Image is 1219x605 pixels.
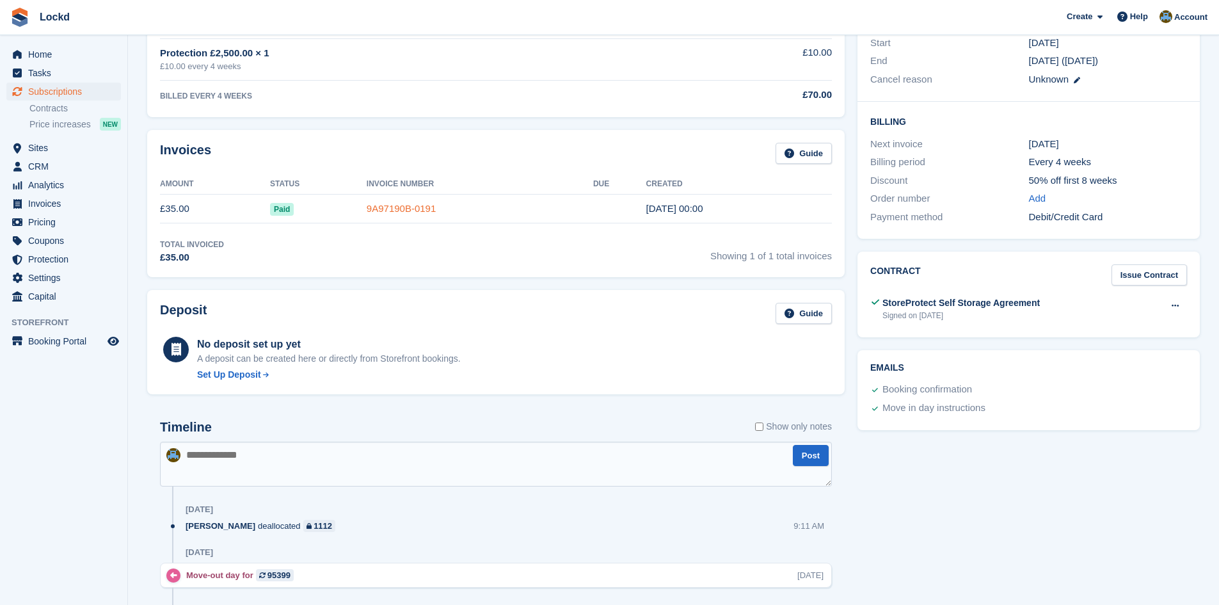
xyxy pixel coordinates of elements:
[870,173,1028,188] div: Discount
[106,334,121,349] a: Preview store
[166,448,180,462] img: Paul Budding
[1029,55,1099,66] span: [DATE] ([DATE])
[1111,264,1187,286] a: Issue Contract
[6,232,121,250] a: menu
[197,352,461,366] p: A deposit can be created here or directly from Storefront bookings.
[160,46,689,61] div: Protection £2,500.00 × 1
[1029,173,1187,188] div: 50% off first 8 weeks
[755,420,832,433] label: Show only notes
[1029,191,1046,206] a: Add
[870,36,1028,51] div: Start
[793,520,824,532] div: 9:11 AM
[28,139,105,157] span: Sites
[270,174,367,195] th: Status
[314,520,332,532] div: 1112
[870,72,1028,87] div: Cancel reason
[710,239,832,265] span: Showing 1 of 1 total invoices
[303,520,335,532] a: 1112
[6,64,121,82] a: menu
[1130,10,1148,23] span: Help
[10,8,29,27] img: stora-icon-8386f47178a22dfd0bd8f6a31ec36ba5ce8667c1dd55bd0f319d3a0aa187defe.svg
[28,232,105,250] span: Coupons
[6,250,121,268] a: menu
[28,176,105,194] span: Analytics
[28,287,105,305] span: Capital
[1029,155,1187,170] div: Every 4 weeks
[646,174,832,195] th: Created
[6,269,121,287] a: menu
[160,143,211,164] h2: Invoices
[870,54,1028,69] div: End
[870,115,1187,127] h2: Billing
[1067,10,1092,23] span: Create
[1174,11,1207,24] span: Account
[793,445,829,466] button: Post
[1159,10,1172,23] img: Paul Budding
[160,195,270,223] td: £35.00
[593,174,646,195] th: Due
[870,210,1028,225] div: Payment method
[160,60,689,73] div: £10.00 every 4 weeks
[870,191,1028,206] div: Order number
[776,303,832,324] a: Guide
[160,250,224,265] div: £35.00
[689,38,832,80] td: £10.00
[160,420,212,435] h2: Timeline
[28,157,105,175] span: CRM
[186,504,213,515] div: [DATE]
[870,264,921,286] h2: Contract
[28,213,105,231] span: Pricing
[28,83,105,101] span: Subscriptions
[100,118,121,131] div: NEW
[160,174,270,195] th: Amount
[367,174,593,195] th: Invoice Number
[1029,36,1059,51] time: 2025-07-17 23:00:00 UTC
[870,155,1028,170] div: Billing period
[29,117,121,131] a: Price increases NEW
[28,45,105,63] span: Home
[870,137,1028,152] div: Next invoice
[197,368,461,382] a: Set Up Deposit
[755,420,763,433] input: Show only notes
[1029,74,1069,85] span: Unknown
[6,83,121,101] a: menu
[6,332,121,350] a: menu
[197,337,461,352] div: No deposit set up yet
[186,520,255,532] span: [PERSON_NAME]
[882,382,972,398] div: Booking confirmation
[29,118,91,131] span: Price increases
[160,303,207,324] h2: Deposit
[270,203,294,216] span: Paid
[35,6,75,28] a: Lockd
[186,569,300,581] div: Move-out day for
[646,203,703,214] time: 2025-07-17 23:00:22 UTC
[882,310,1040,321] div: Signed on [DATE]
[160,239,224,250] div: Total Invoiced
[882,401,985,416] div: Move in day instructions
[6,139,121,157] a: menu
[882,296,1040,310] div: StoreProtect Self Storage Agreement
[6,45,121,63] a: menu
[197,368,261,382] div: Set Up Deposit
[776,143,832,164] a: Guide
[6,195,121,213] a: menu
[6,287,121,305] a: menu
[256,569,294,581] a: 95399
[29,102,121,115] a: Contracts
[28,64,105,82] span: Tasks
[6,176,121,194] a: menu
[6,213,121,231] a: menu
[28,332,105,350] span: Booking Portal
[160,90,689,102] div: BILLED EVERY 4 WEEKS
[267,569,291,581] div: 95399
[6,157,121,175] a: menu
[797,569,824,581] div: [DATE]
[186,547,213,558] div: [DATE]
[1029,137,1187,152] div: [DATE]
[689,88,832,102] div: £70.00
[367,203,436,214] a: 9A97190B-0191
[28,269,105,287] span: Settings
[28,195,105,213] span: Invoices
[186,520,342,532] div: deallocated
[28,250,105,268] span: Protection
